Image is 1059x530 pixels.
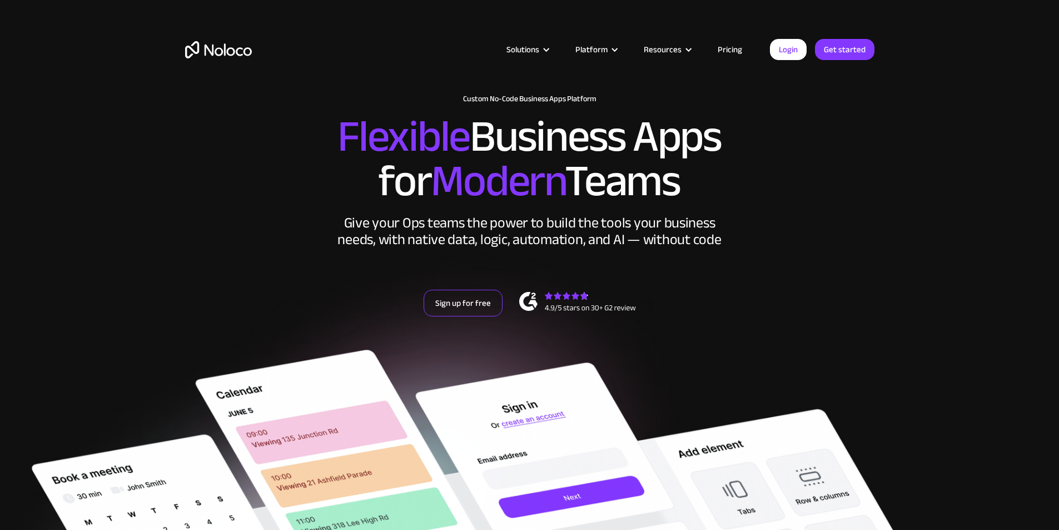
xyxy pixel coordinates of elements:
[424,290,503,316] a: Sign up for free
[644,42,682,57] div: Resources
[704,42,756,57] a: Pricing
[561,42,630,57] div: Platform
[575,42,608,57] div: Platform
[770,39,807,60] a: Login
[337,95,470,178] span: Flexible
[335,215,724,248] div: Give your Ops teams the power to build the tools your business needs, with native data, logic, au...
[431,140,565,222] span: Modern
[630,42,704,57] div: Resources
[815,39,874,60] a: Get started
[185,41,252,58] a: home
[185,115,874,204] h2: Business Apps for Teams
[493,42,561,57] div: Solutions
[506,42,539,57] div: Solutions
